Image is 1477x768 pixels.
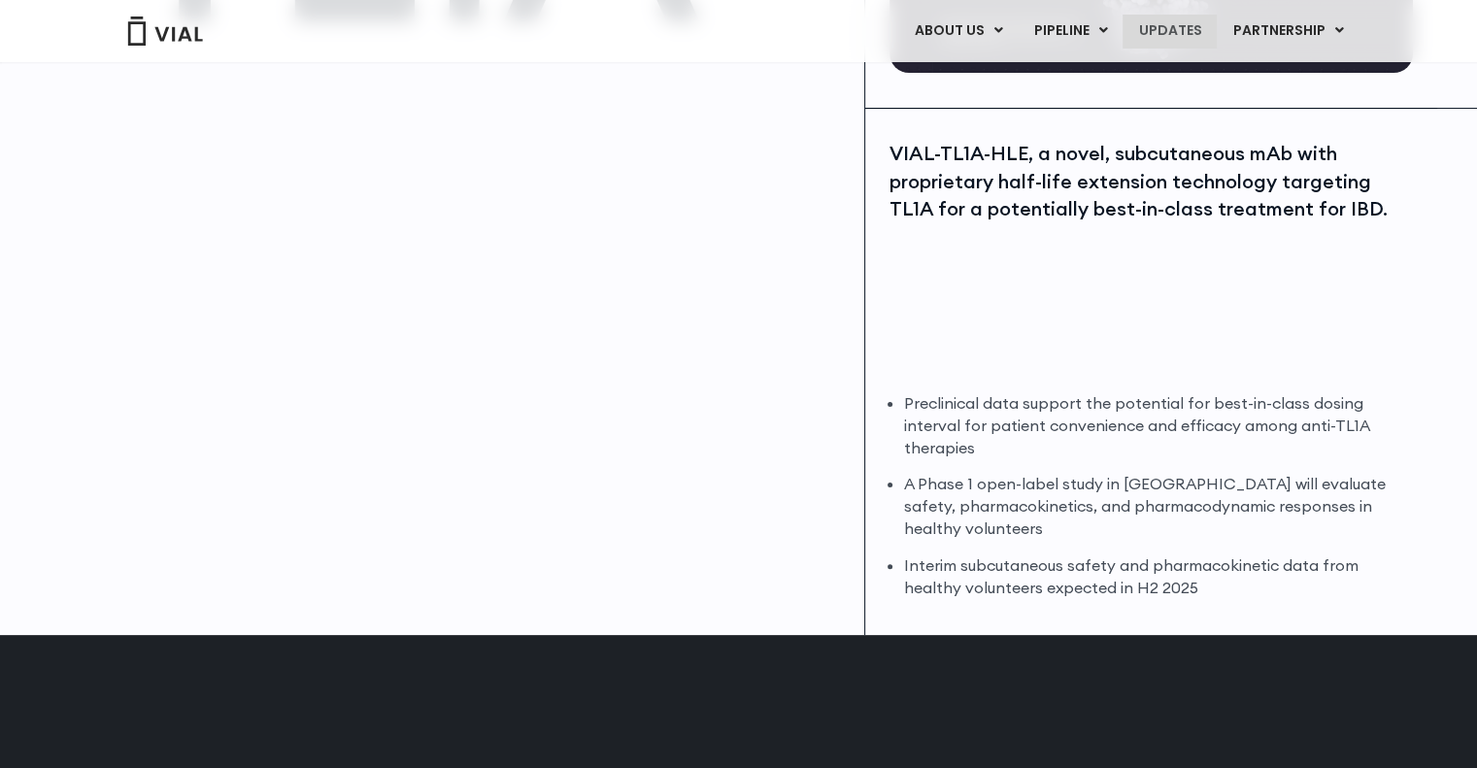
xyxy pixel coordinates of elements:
a: PARTNERSHIPMenu Toggle [1217,15,1359,48]
li: A Phase 1 open-label study in [GEOGRAPHIC_DATA] will evaluate safety, pharmacokinetics, and pharm... [904,473,1408,540]
img: Vial Logo [126,17,204,46]
a: ABOUT USMenu Toggle [898,15,1017,48]
li: Preclinical data support the potential for best-in-class dosing interval for patient convenience ... [904,392,1408,459]
a: PIPELINEMenu Toggle [1018,15,1122,48]
div: VIAL-TL1A-HLE, a novel, subcutaneous mAb with proprietary half-life extension technology targetin... [890,140,1408,223]
li: Interim subcutaneous safety and pharmacokinetic data from healthy volunteers expected in H2 2025 [904,554,1408,599]
a: UPDATES [1123,15,1216,48]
